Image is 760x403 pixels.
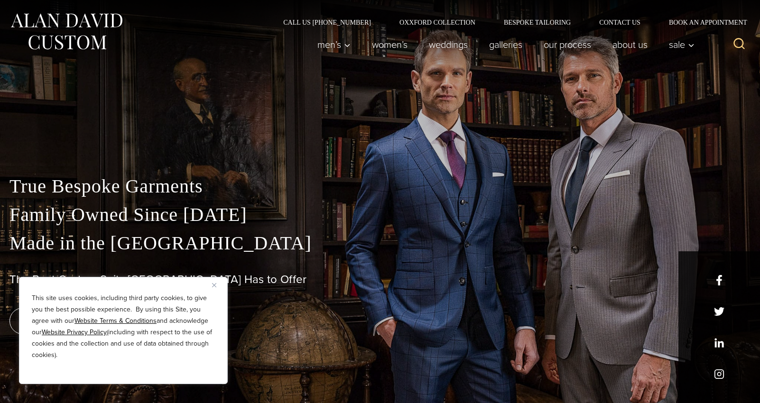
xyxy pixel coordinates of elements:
[317,40,351,49] span: Men’s
[479,35,533,54] a: Galleries
[9,308,142,334] a: book an appointment
[74,316,157,326] a: Website Terms & Conditions
[9,10,123,53] img: Alan David Custom
[9,273,751,286] h1: The Best Custom Suits [GEOGRAPHIC_DATA] Has to Offer
[728,33,751,56] button: View Search Form
[212,279,223,291] button: Close
[418,35,479,54] a: weddings
[32,293,215,361] p: This site uses cookies, including third party cookies, to give you the best possible experience. ...
[361,35,418,54] a: Women’s
[9,172,751,257] p: True Bespoke Garments Family Owned Since [DATE] Made in the [GEOGRAPHIC_DATA]
[585,19,655,26] a: Contact Us
[269,19,385,26] a: Call Us [PHONE_NUMBER]
[307,35,700,54] nav: Primary Navigation
[212,283,216,287] img: Close
[655,19,751,26] a: Book an Appointment
[490,19,585,26] a: Bespoke Tailoring
[669,40,695,49] span: Sale
[533,35,602,54] a: Our Process
[42,327,107,337] a: Website Privacy Policy
[602,35,658,54] a: About Us
[269,19,751,26] nav: Secondary Navigation
[385,19,490,26] a: Oxxford Collection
